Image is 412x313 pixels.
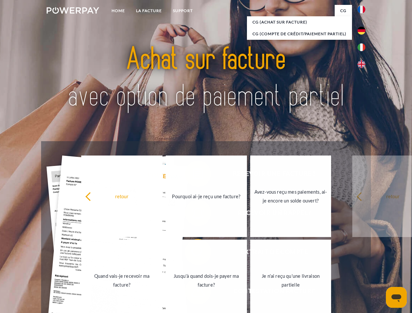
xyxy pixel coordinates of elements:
[167,5,198,17] a: Support
[62,31,350,125] img: title-powerpay_fr.svg
[106,5,130,17] a: Home
[250,156,331,237] a: Avez-vous reçu mes paiements, ai-je encore un solde ouvert?
[85,272,159,289] div: Quand vais-je recevoir ma facture?
[386,287,407,308] iframe: Bouton de lancement de la fenêtre de messagerie
[358,43,365,51] img: it
[247,16,352,28] a: CG (achat sur facture)
[47,7,99,14] img: logo-powerpay-white.svg
[358,60,365,68] img: en
[170,192,243,201] div: Pourquoi ai-je reçu une facture?
[254,187,328,205] div: Avez-vous reçu mes paiements, ai-je encore un solde ouvert?
[247,28,352,40] a: CG (Compte de crédit/paiement partiel)
[335,5,352,17] a: CG
[358,27,365,35] img: de
[358,6,365,13] img: fr
[170,272,243,289] div: Jusqu'à quand dois-je payer ma facture?
[85,192,159,201] div: retour
[254,272,328,289] div: Je n'ai reçu qu'une livraison partielle
[130,5,167,17] a: LA FACTURE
